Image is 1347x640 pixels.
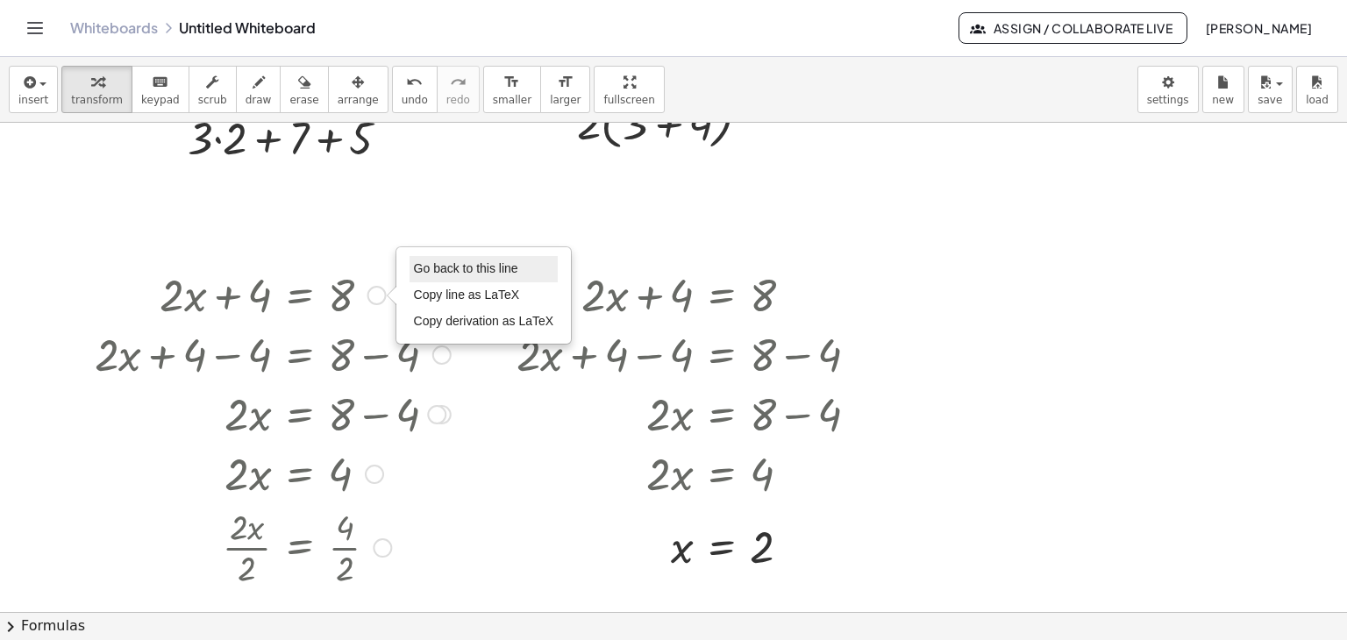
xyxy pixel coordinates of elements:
span: smaller [493,94,531,106]
button: scrub [189,66,237,113]
span: insert [18,94,48,106]
button: new [1202,66,1244,113]
button: load [1296,66,1338,113]
span: larger [550,94,581,106]
span: Copy derivation as LaTeX [414,314,554,328]
i: format_size [503,72,520,93]
span: keypad [141,94,180,106]
span: scrub [198,94,227,106]
button: transform [61,66,132,113]
i: undo [406,72,423,93]
span: [PERSON_NAME] [1205,20,1312,36]
button: draw [236,66,282,113]
button: format_sizelarger [540,66,590,113]
button: format_sizesmaller [483,66,541,113]
span: Copy line as LaTeX [414,288,520,302]
i: format_size [557,72,574,93]
span: settings [1147,94,1189,106]
span: draw [246,94,272,106]
span: erase [289,94,318,106]
span: undo [402,94,428,106]
button: insert [9,66,58,113]
a: Whiteboards [70,19,158,37]
button: redoredo [437,66,480,113]
button: [PERSON_NAME] [1191,12,1326,44]
button: keyboardkeypad [132,66,189,113]
span: Assign / Collaborate Live [973,20,1172,36]
button: undoundo [392,66,438,113]
i: keyboard [152,72,168,93]
button: erase [280,66,328,113]
span: arrange [338,94,379,106]
button: save [1248,66,1293,113]
button: fullscreen [594,66,664,113]
span: load [1306,94,1329,106]
span: save [1258,94,1282,106]
i: redo [450,72,467,93]
button: arrange [328,66,388,113]
button: Assign / Collaborate Live [959,12,1187,44]
button: Toggle navigation [21,14,49,42]
span: transform [71,94,123,106]
span: fullscreen [603,94,654,106]
button: settings [1137,66,1199,113]
span: redo [446,94,470,106]
span: new [1212,94,1234,106]
span: Go back to this line [414,261,518,275]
